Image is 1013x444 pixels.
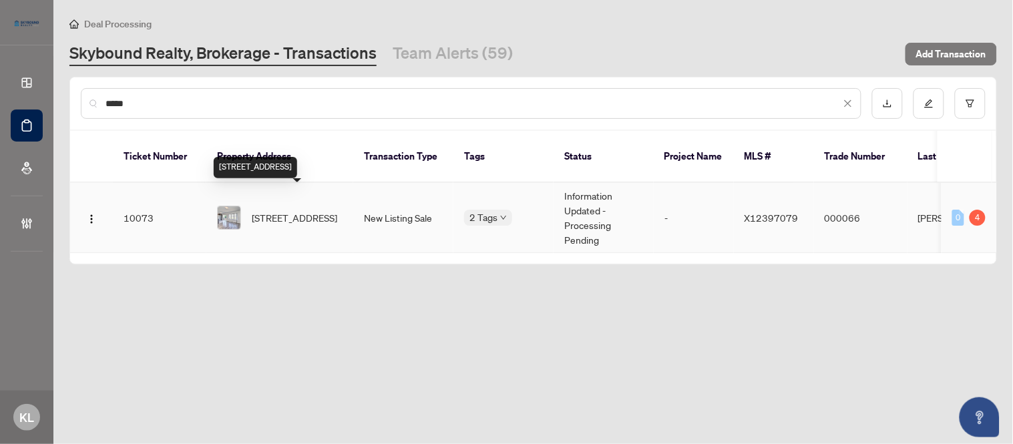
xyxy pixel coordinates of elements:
[916,43,986,65] span: Add Transaction
[654,131,734,183] th: Project Name
[814,183,907,253] td: 000066
[84,18,152,30] span: Deal Processing
[19,408,34,427] span: KL
[872,88,903,119] button: download
[69,42,377,66] a: Skybound Realty, Brokerage - Transactions
[914,88,944,119] button: edit
[554,131,654,183] th: Status
[970,210,986,226] div: 4
[113,131,206,183] th: Ticket Number
[907,131,1008,183] th: Last Updated By
[814,131,907,183] th: Trade Number
[955,88,986,119] button: filter
[907,183,1008,253] td: [PERSON_NAME]
[252,210,337,225] span: [STREET_ADDRESS]
[353,131,453,183] th: Transaction Type
[883,99,892,108] span: download
[734,131,814,183] th: MLS #
[81,207,102,228] button: Logo
[11,17,43,30] img: logo
[214,157,297,178] div: [STREET_ADDRESS]
[843,99,853,108] span: close
[554,183,654,253] td: Information Updated - Processing Pending
[905,43,997,65] button: Add Transaction
[69,19,79,29] span: home
[966,99,975,108] span: filter
[500,214,507,221] span: down
[960,397,1000,437] button: Open asap
[745,212,799,224] span: X12397079
[469,210,497,225] span: 2 Tags
[218,206,240,229] img: thumbnail-img
[654,183,734,253] td: -
[952,210,964,226] div: 0
[113,183,206,253] td: 10073
[453,131,554,183] th: Tags
[86,214,97,224] img: Logo
[924,99,934,108] span: edit
[393,42,513,66] a: Team Alerts (59)
[206,131,353,183] th: Property Address
[353,183,453,253] td: New Listing Sale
